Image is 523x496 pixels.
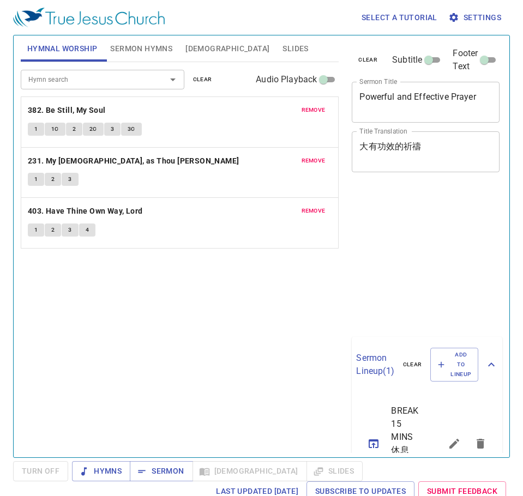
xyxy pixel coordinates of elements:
img: True Jesus Church [13,8,165,27]
button: remove [295,204,332,217]
span: Slides [282,42,308,56]
span: 4 [86,225,89,235]
button: clear [352,53,384,66]
span: clear [403,360,422,370]
span: 2 [51,174,55,184]
span: 2C [89,124,97,134]
button: 403. Have Thine Own Way, Lord [28,204,145,218]
button: 231. My [DEMOGRAPHIC_DATA], as Thou [PERSON_NAME] [28,154,241,168]
div: Sermon Lineup(1)clearAdd to Lineup [352,337,502,393]
span: 3 [68,225,71,235]
span: Settings [450,11,501,25]
button: 1 [28,123,44,136]
span: 1C [51,124,59,134]
button: Hymns [72,461,130,481]
b: 231. My [DEMOGRAPHIC_DATA], as Thou [PERSON_NAME] [28,154,239,168]
button: 1 [28,223,44,237]
span: 3 [111,124,114,134]
b: 382. Be Still, My Soul [28,104,106,117]
span: [DEMOGRAPHIC_DATA] [185,42,269,56]
button: 382. Be Still, My Soul [28,104,107,117]
span: 1 [34,124,38,134]
span: 2 [73,124,76,134]
span: 1 [34,174,38,184]
span: Subtitle [392,53,422,66]
span: Hymns [81,464,122,478]
button: 2 [45,173,61,186]
button: Select a tutorial [357,8,442,28]
span: 2 [51,225,55,235]
button: Open [165,72,181,87]
span: Add to Lineup [437,350,471,380]
ul: sermon lineup list [352,392,502,495]
button: 4 [79,223,95,237]
span: Footer Text [453,47,478,73]
span: clear [193,75,212,84]
button: remove [295,154,332,167]
textarea: Powerful and Effective Prayer [359,92,492,112]
b: 403. Have Thine Own Way, Lord [28,204,143,218]
span: 3C [128,124,135,134]
button: 3C [121,123,142,136]
button: clear [396,358,429,371]
span: Sermon [139,464,184,478]
span: Select a tutorial [362,11,437,25]
button: Sermon [130,461,193,481]
button: 3 [62,173,78,186]
iframe: from-child [347,184,471,332]
button: clear [187,73,219,86]
span: BREAK 15 MINS 休息15分鐘 [391,404,415,483]
button: 1 [28,173,44,186]
button: 1C [45,123,65,136]
span: remove [302,206,326,216]
textarea: 大有功效的祈禱 [359,141,492,162]
span: Audio Playback [256,73,317,86]
span: remove [302,105,326,115]
span: Sermon Hymns [110,42,172,56]
span: clear [358,55,377,65]
span: Hymnal Worship [27,42,98,56]
button: 3 [104,123,121,136]
button: 2 [45,223,61,237]
button: 2C [83,123,104,136]
span: remove [302,156,326,166]
button: 3 [62,223,78,237]
button: 2 [66,123,82,136]
button: remove [295,104,332,117]
button: Add to Lineup [430,348,478,382]
span: 1 [34,225,38,235]
p: Sermon Lineup ( 1 ) [356,352,394,378]
span: 3 [68,174,71,184]
button: Settings [446,8,506,28]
